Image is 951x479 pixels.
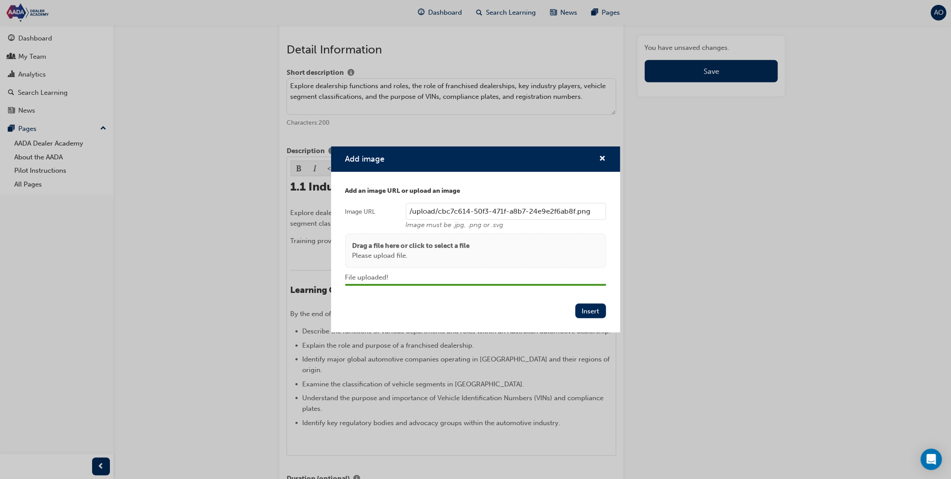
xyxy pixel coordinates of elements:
[352,251,470,261] p: Please upload file.
[921,449,942,470] div: Open Intercom Messenger
[345,273,389,281] span: File uploaded!
[406,203,606,220] input: Image URLImage must be .jpg, .png or .svg
[345,207,376,216] div: Image URL
[345,154,385,164] span: Add image
[406,221,504,229] span: Image must be .jpg, .png or .svg
[352,241,470,251] p: Drag a file here or click to select a file
[331,146,620,333] div: Add image
[599,154,606,165] button: cross-icon
[599,155,606,163] span: cross-icon
[345,234,606,268] div: Drag a file here or click to select a filePlease upload file.
[575,304,606,318] button: Insert
[345,186,606,196] p: Add an image URL or upload an image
